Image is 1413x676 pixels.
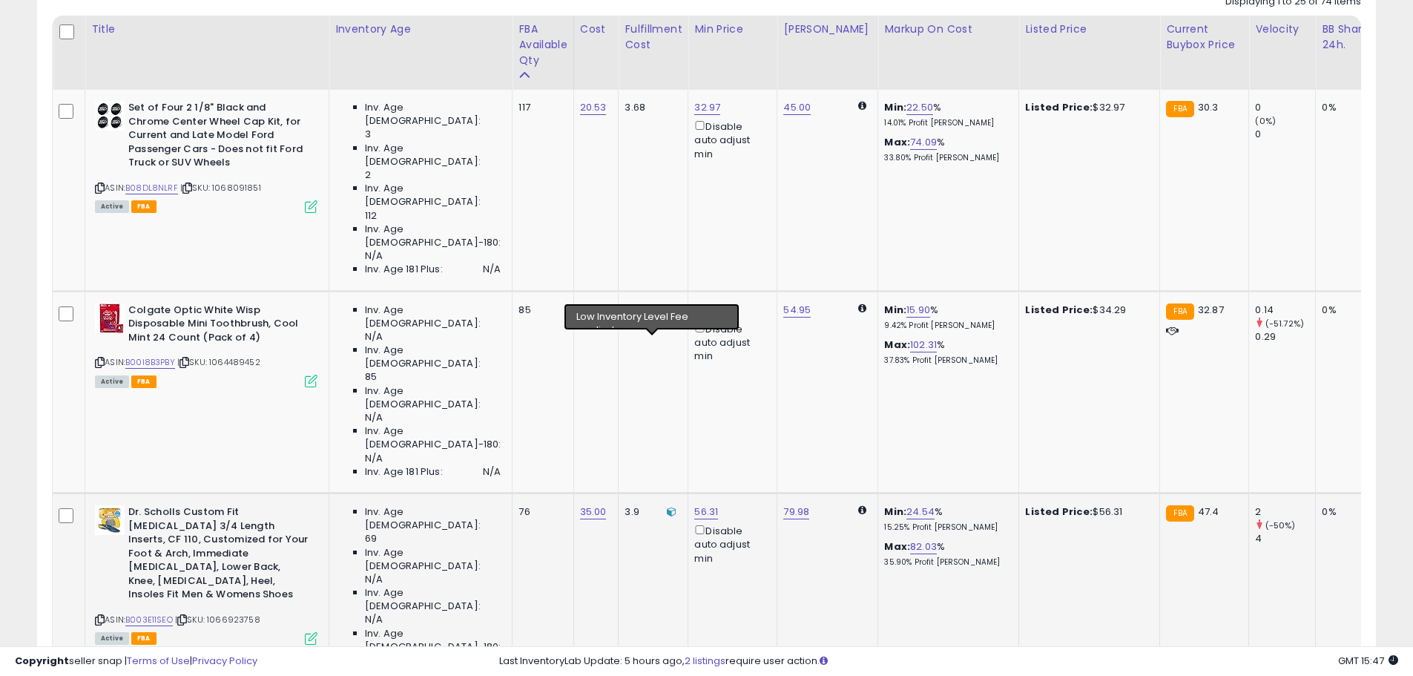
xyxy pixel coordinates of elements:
small: (-51.72%) [1265,318,1304,329]
p: 14.01% Profit [PERSON_NAME] [884,118,1007,128]
p: 35.90% Profit [PERSON_NAME] [884,557,1007,568]
div: $34.29 [1025,303,1148,317]
small: (-50%) [1265,519,1296,531]
span: 2025-09-8 15:47 GMT [1338,654,1398,668]
p: 37.83% Profit [PERSON_NAME] [884,355,1007,366]
a: 82.03 [910,539,937,554]
div: 117 [518,101,561,114]
span: N/A [365,330,383,344]
span: N/A [483,465,501,479]
span: Inv. Age [DEMOGRAPHIC_DATA]-180: [365,627,501,654]
a: B08DL8NLRF [125,182,178,194]
div: 0% [1322,505,1371,519]
span: Inv. Age 181 Plus: [365,465,443,479]
div: 0% [1322,303,1371,317]
div: Disable auto adjust min [694,118,765,161]
p: 9.42% Profit [PERSON_NAME] [884,321,1007,331]
b: Set of Four 2 1/8" Black and Chrome Center Wheel Cap Kit, for Current and Late Model Ford Passeng... [128,101,309,174]
b: Listed Price: [1025,505,1093,519]
a: 56.31 [694,505,718,519]
div: $32.97 [1025,101,1148,114]
a: 15.90 [906,303,930,318]
div: 0.14 [1255,303,1315,317]
a: B003E11SEO [125,614,173,626]
span: 30.3 [1198,100,1219,114]
a: 24.54 [906,505,935,519]
div: Inventory Age [335,22,506,37]
div: ASIN: [95,101,317,211]
div: 0% [1322,101,1371,114]
span: | SKU: 1064489452 [177,356,260,368]
a: 22.50 [906,100,933,115]
div: Min Price [694,22,771,37]
div: % [884,338,1007,366]
b: Listed Price: [1025,303,1093,317]
a: 74.09 [910,135,937,150]
div: $56.31 [1025,505,1148,519]
span: 69 [365,532,377,545]
p: 33.80% Profit [PERSON_NAME] [884,153,1007,163]
span: N/A [365,573,383,586]
div: ASIN: [95,303,317,386]
div: [PERSON_NAME] [783,22,872,37]
b: Listed Price: [1025,100,1093,114]
div: Disable auto adjust min [694,321,765,364]
div: Fulfillment Cost [625,22,682,53]
div: Velocity [1255,22,1309,37]
a: 20.32 [580,303,607,318]
img: 413FoekUnGL._SL40_.jpg [95,101,125,131]
span: FBA [131,200,157,213]
a: Terms of Use [127,654,190,668]
div: Cost [580,22,613,37]
span: Inv. Age [DEMOGRAPHIC_DATA]: [365,505,501,532]
a: Privacy Policy [192,654,257,668]
small: (0%) [1255,115,1276,127]
b: Min: [884,303,906,317]
b: Dr. Scholls Custom Fit [MEDICAL_DATA] 3/4 Length Inserts, CF 110, Customized for Your Foot & Arch... [128,505,309,606]
span: Inv. Age 181 Plus: [365,263,443,276]
span: N/A [365,249,383,263]
div: 0 [1255,101,1315,114]
a: 2 listings [685,654,725,668]
span: | SKU: 1068091851 [180,182,261,194]
div: Last InventoryLab Update: 5 hours ago, require user action. [499,654,1398,669]
span: | SKU: 1066923758 [175,614,260,626]
div: Disable auto adjust min [694,522,765,565]
a: 45.00 [783,100,811,115]
img: 4118fPW0BYL._SL40_.jpg [95,505,125,535]
span: Inv. Age [DEMOGRAPHIC_DATA]: [365,546,501,573]
span: Inv. Age [DEMOGRAPHIC_DATA]: [365,101,501,128]
span: Inv. Age [DEMOGRAPHIC_DATA]: [365,384,501,411]
div: Current Buybox Price [1166,22,1242,53]
span: Inv. Age [DEMOGRAPHIC_DATA]: [365,303,501,330]
span: 2 [365,168,371,182]
b: Max: [884,135,910,149]
b: Colgate Optic White Wisp Disposable Mini Toothbrush, Cool Mint 24 Count (Pack of 4) [128,303,309,349]
div: Listed Price [1025,22,1153,37]
span: Inv. Age [DEMOGRAPHIC_DATA]: [365,586,501,613]
b: Min: [884,505,906,519]
a: 102.31 [910,338,937,352]
span: Inv. Age [DEMOGRAPHIC_DATA]: [365,182,501,209]
small: FBA [1166,505,1193,522]
div: 0.29 [1255,330,1315,344]
span: N/A [483,263,501,276]
div: % [884,505,1007,533]
span: 112 [365,209,377,223]
div: Markup on Cost [884,22,1012,37]
span: FBA [131,375,157,388]
div: 0 [1255,128,1315,141]
span: 3 [365,128,371,141]
div: 85 [518,303,561,317]
span: N/A [365,411,383,424]
span: Inv. Age [DEMOGRAPHIC_DATA]: [365,142,501,168]
a: 79.98 [783,505,809,519]
div: FBA Available Qty [518,22,567,68]
b: Max: [884,539,910,554]
span: 32.87 [1198,303,1224,317]
span: 85 [365,370,377,384]
span: Inv. Age [DEMOGRAPHIC_DATA]: [365,344,501,370]
img: 515APQBf7fL._SL40_.jpg [95,303,125,333]
a: 32.97 [694,100,720,115]
th: The percentage added to the cost of goods (COGS) that forms the calculator for Min & Max prices. [878,16,1019,90]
